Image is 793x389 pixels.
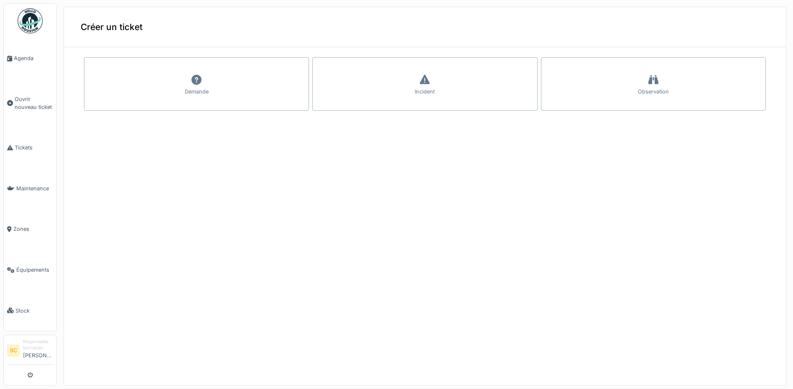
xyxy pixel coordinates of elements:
a: Maintenance [4,168,56,209]
div: Observation [638,88,669,96]
a: Agenda [4,38,56,79]
a: BC Responsable technicien[PERSON_NAME] [7,338,53,365]
li: [PERSON_NAME] [23,338,53,363]
img: Badge_color-CXgf-gQk.svg [18,8,43,33]
span: Stock [15,307,53,315]
a: Stock [4,290,56,331]
div: Incident [415,88,435,96]
a: Équipements [4,250,56,290]
div: Créer un ticket [64,7,786,47]
a: Ouvrir nouveau ticket [4,79,56,128]
div: Demande [185,88,209,96]
div: Responsable technicien [23,338,53,351]
span: Agenda [14,54,53,62]
span: Maintenance [16,184,53,192]
span: Tickets [15,144,53,152]
span: Équipements [16,266,53,274]
a: Zones [4,209,56,250]
span: Zones [13,225,53,233]
li: BC [7,344,20,357]
a: Tickets [4,127,56,168]
span: Ouvrir nouveau ticket [15,95,53,111]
